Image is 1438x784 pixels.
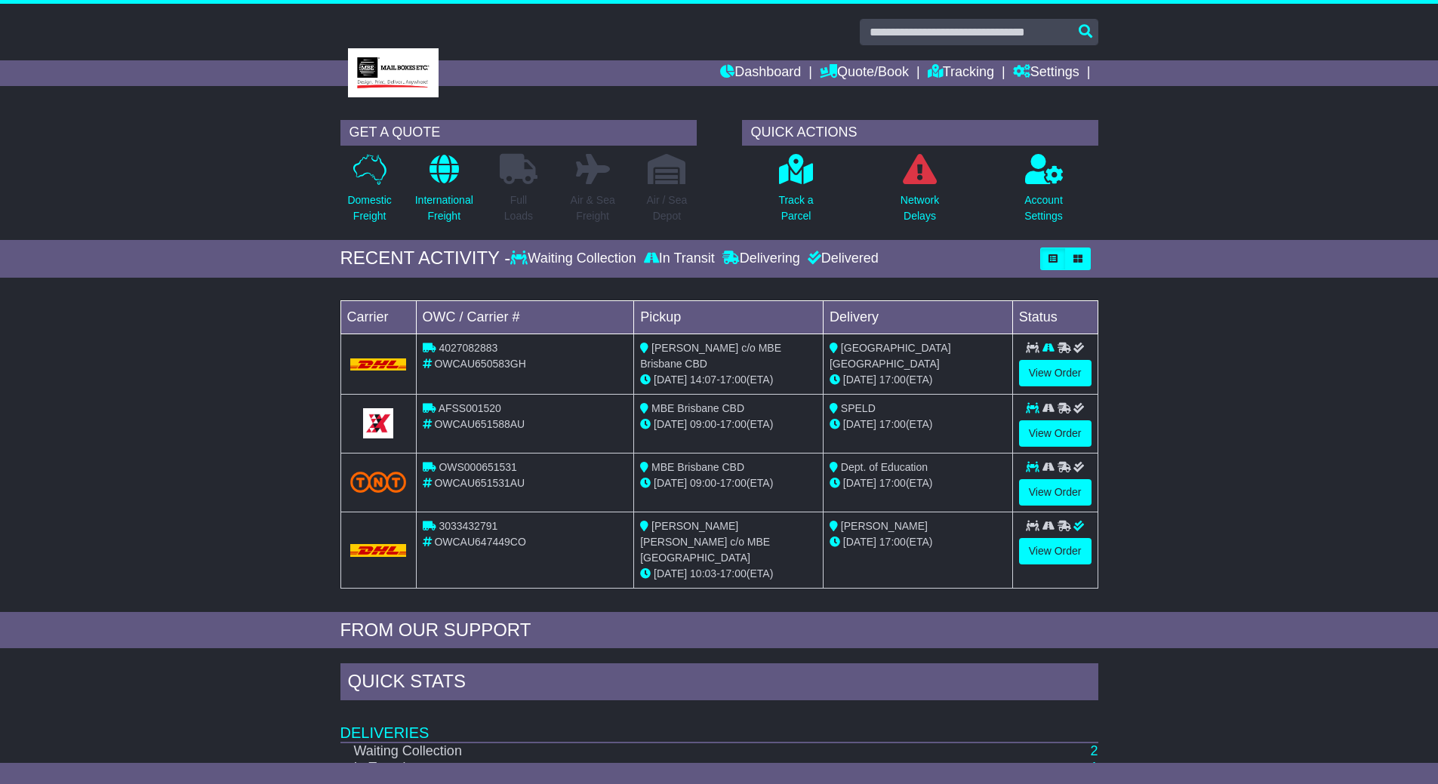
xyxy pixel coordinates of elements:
span: [DATE] [843,374,876,386]
p: Network Delays [901,192,939,224]
td: In Transit [340,760,928,776]
p: International Freight [415,192,473,224]
a: Track aParcel [778,153,814,232]
div: Delivered [804,251,879,267]
span: [DATE] [654,477,687,489]
span: 17:00 [879,536,906,548]
span: [PERSON_NAME] c/o MBE Brisbane CBD [640,342,781,370]
a: View Order [1019,538,1092,564]
p: Domestic Freight [347,192,391,224]
span: [DATE] [843,418,876,430]
div: - (ETA) [640,417,817,432]
span: 4027082883 [439,342,497,354]
a: Quote/Book [820,60,909,86]
span: [PERSON_NAME] [PERSON_NAME] c/o MBE [GEOGRAPHIC_DATA] [640,520,770,564]
span: 17:00 [720,567,747,580]
span: 09:00 [690,418,716,430]
a: Settings [1013,60,1079,86]
img: DHL.png [350,358,407,370]
p: Track a Parcel [778,192,813,224]
td: Deliveries [340,704,1098,742]
span: 17:00 [879,374,906,386]
span: [DATE] [843,536,876,548]
div: (ETA) [830,475,1006,491]
span: [DATE] [654,567,687,580]
a: View Order [1019,420,1092,447]
span: 10:03 [690,567,716,580]
div: QUICK ACTIONS [742,120,1098,146]
div: Quick Stats [340,663,1098,704]
span: MBE Brisbane CBD [651,461,744,473]
span: [DATE] [654,418,687,430]
a: 1 [1090,760,1098,775]
span: 3033432791 [439,520,497,532]
span: Dept. of Education [841,461,928,473]
span: [GEOGRAPHIC_DATA] [GEOGRAPHIC_DATA] [830,342,951,370]
p: Account Settings [1024,192,1063,224]
span: 17:00 [879,477,906,489]
span: 14:07 [690,374,716,386]
span: AFSS001520 [439,402,501,414]
span: [PERSON_NAME] [841,520,928,532]
span: 09:00 [690,477,716,489]
span: MBE Brisbane CBD [651,402,744,414]
span: [DATE] [843,477,876,489]
a: View Order [1019,479,1092,506]
p: Air & Sea Freight [571,192,615,224]
span: 17:00 [720,418,747,430]
span: SPELD [841,402,876,414]
p: Air / Sea Depot [647,192,688,224]
span: OWCAU647449CO [434,536,525,548]
span: 17:00 [879,418,906,430]
td: Delivery [823,300,1012,334]
div: RECENT ACTIVITY - [340,247,511,269]
img: MBE Brisbane CBD [348,48,439,97]
span: OWCAU650583GH [434,358,525,370]
a: InternationalFreight [414,153,474,232]
p: Full Loads [500,192,537,224]
img: DHL.png [350,544,407,556]
div: - (ETA) [640,475,817,491]
a: DomesticFreight [346,153,392,232]
td: Waiting Collection [340,742,928,760]
div: (ETA) [830,372,1006,388]
a: AccountSettings [1024,153,1064,232]
div: (ETA) [830,534,1006,550]
td: Carrier [340,300,416,334]
td: Status [1012,300,1098,334]
span: 17:00 [720,374,747,386]
span: OWCAU651531AU [434,477,525,489]
img: GetCarrierServiceLogo [363,408,393,438]
td: OWC / Carrier # [416,300,634,334]
div: (ETA) [830,417,1006,432]
div: GET A QUOTE [340,120,697,146]
div: - (ETA) [640,566,817,582]
a: NetworkDelays [900,153,940,232]
img: TNT_Domestic.png [350,472,407,492]
a: Dashboard [720,60,801,86]
span: OWS000651531 [439,461,517,473]
a: View Order [1019,360,1092,386]
span: OWCAU651588AU [434,418,525,430]
div: Waiting Collection [510,251,639,267]
span: [DATE] [654,374,687,386]
a: Tracking [928,60,994,86]
div: Delivering [719,251,804,267]
div: In Transit [640,251,719,267]
div: - (ETA) [640,372,817,388]
span: 17:00 [720,477,747,489]
a: 2 [1090,743,1098,758]
td: Pickup [634,300,824,334]
div: FROM OUR SUPPORT [340,620,1098,641]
